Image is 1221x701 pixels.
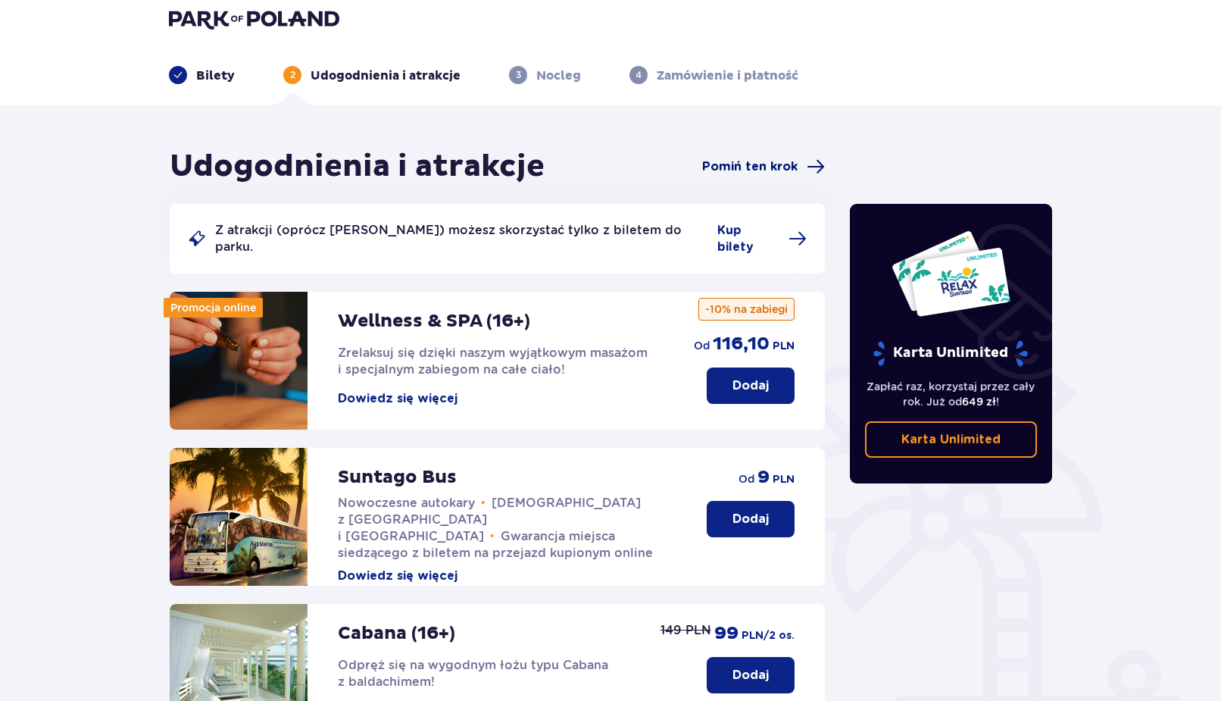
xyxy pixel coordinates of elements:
[170,292,308,430] img: attraction
[707,657,795,693] button: Dodaj
[629,66,798,84] div: 4Zamówienie i płatność
[739,471,754,487] span: od
[657,67,798,84] p: Zamówienie i płatność
[962,396,996,408] span: 649 zł
[742,628,795,643] span: PLN /2 os.
[713,333,770,355] span: 116,10
[702,158,798,175] span: Pomiń ten krok
[536,67,581,84] p: Nocleg
[717,222,779,255] span: Kup bilety
[338,496,475,510] span: Nowoczesne autokary
[714,622,739,645] span: 99
[338,466,457,489] p: Suntago Bus
[338,346,648,377] span: Zrelaksuj się dzięki naszym wyjątkowym masażom i specjalnym zabiegom na całe ciało!
[283,66,461,84] div: 2Udogodnienia i atrakcje
[481,496,486,511] span: •
[516,68,521,82] p: 3
[872,340,1029,367] p: Karta Unlimited
[509,66,581,84] div: 3Nocleg
[164,298,263,318] div: Promocja online
[702,158,825,176] a: Pomiń ten krok
[170,148,545,186] h1: Udogodnienia i atrakcje
[717,222,807,255] a: Kup bilety
[170,448,308,586] img: attraction
[757,466,770,489] span: 9
[732,511,769,527] p: Dodaj
[865,379,1038,409] p: Zapłać raz, korzystaj przez cały rok. Już od !
[338,622,455,645] p: Cabana (16+)
[773,339,795,354] span: PLN
[311,67,461,84] p: Udogodnienia i atrakcje
[732,667,769,684] p: Dodaj
[732,377,769,394] p: Dodaj
[490,529,495,544] span: •
[290,68,295,82] p: 2
[338,390,457,407] button: Dowiedz się więcej
[338,496,641,543] span: [DEMOGRAPHIC_DATA] z [GEOGRAPHIC_DATA] i [GEOGRAPHIC_DATA]
[196,67,235,84] p: Bilety
[707,501,795,537] button: Dodaj
[338,568,457,584] button: Dowiedz się więcej
[338,658,608,689] span: Odpręż się na wygodnym łożu typu Cabana z baldachimem!
[901,431,1001,448] p: Karta Unlimited
[660,622,711,639] p: 149 PLN
[169,8,339,30] img: Park of Poland logo
[891,230,1011,318] img: Dwie karty całoroczne do Suntago z napisem 'UNLIMITED RELAX', na białym tle z tropikalnymi liśćmi...
[865,421,1038,458] a: Karta Unlimited
[215,222,708,255] p: Z atrakcji (oprócz [PERSON_NAME]) możesz skorzystać tylko z biletem do parku.
[773,472,795,487] span: PLN
[338,310,530,333] p: Wellness & SPA (16+)
[698,298,795,321] p: -10% na zabiegi
[169,66,235,84] div: Bilety
[635,68,642,82] p: 4
[694,338,710,353] span: od
[707,368,795,404] button: Dodaj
